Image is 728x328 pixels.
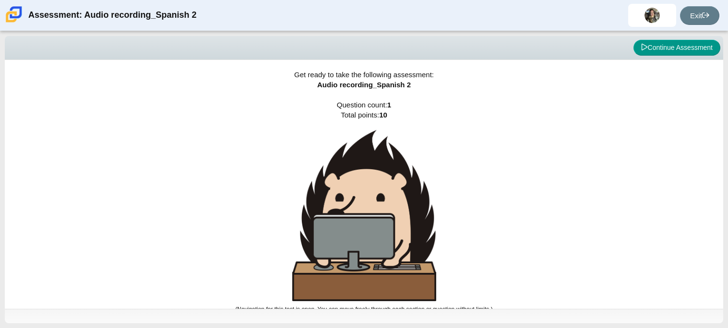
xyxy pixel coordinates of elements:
[235,306,492,313] small: (Navigation for this test is open. You can move freely through each section or question without l...
[317,81,411,89] span: Audio recording_Spanish 2
[4,4,24,24] img: Carmen School of Science & Technology
[4,18,24,26] a: Carmen School of Science & Technology
[680,6,719,25] a: Exit
[387,101,391,109] b: 1
[235,101,492,313] span: Question count: Total points:
[633,40,720,56] button: Continue Assessment
[644,8,660,23] img: brenda.cruz-lucian.oU6VeQ
[379,111,387,119] b: 10
[294,70,434,79] span: Get ready to take the following assessment:
[292,130,436,301] img: hedgehog-behind-computer-large.png
[28,4,196,27] div: Assessment: Audio recording_Spanish 2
